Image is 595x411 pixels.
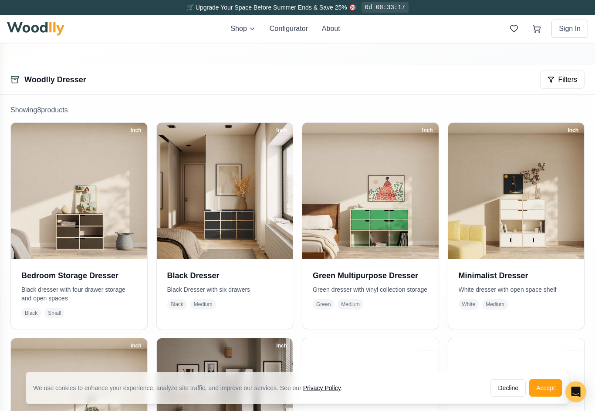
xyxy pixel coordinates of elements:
[322,24,340,34] button: About
[24,75,86,84] a: Woodlly Dresser
[529,379,562,397] button: Accept
[7,22,64,36] img: Woodlly
[127,125,145,135] div: Inch
[459,299,479,310] span: White
[540,71,585,89] button: Filters
[302,123,439,259] img: Green Multipurpose Dresser
[558,74,577,85] span: Filters
[157,123,293,259] img: Black Dresser
[313,270,428,282] h3: Green Multipurpose Dresser
[167,285,283,294] p: Black Dresser with six drawers
[448,123,585,259] img: Minimalist Dresser
[313,299,334,310] span: Green
[564,125,582,135] div: Inch
[313,285,428,294] p: Green dresser with vinyl collection storage
[167,299,187,310] span: Black
[190,299,216,310] span: Medium
[270,24,308,34] button: Configurator
[303,384,341,391] a: Privacy Policy
[459,285,574,294] p: White dresser with open space shelf
[338,299,363,310] span: Medium
[482,299,508,310] span: Medium
[33,384,349,392] div: We use cookies to enhance your experience, analyze site traffic, and improve our services. See our .
[459,270,574,282] h3: Minimalist Dresser
[44,308,64,318] span: Small
[21,308,41,318] span: Black
[490,379,526,397] button: Decline
[272,125,291,135] div: Inch
[551,20,588,38] button: Sign In
[230,24,255,34] button: Shop
[167,270,283,282] h3: Black Dresser
[565,381,586,402] div: Open Intercom Messenger
[10,105,585,115] p: Showing 8 product s
[127,341,145,350] div: Inch
[418,341,437,350] div: Inch
[11,123,147,259] img: Bedroom Storage Dresser
[564,341,582,350] div: Inch
[21,285,137,303] p: Black dresser with four drawer storage and open spaces
[418,125,437,135] div: Inch
[362,2,409,13] div: 0d 08:33:17
[186,4,356,11] span: 🛒 Upgrade Your Space Before Summer Ends & Save 25% 🎯
[21,270,137,282] h3: Bedroom Storage Dresser
[272,341,291,350] div: Inch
